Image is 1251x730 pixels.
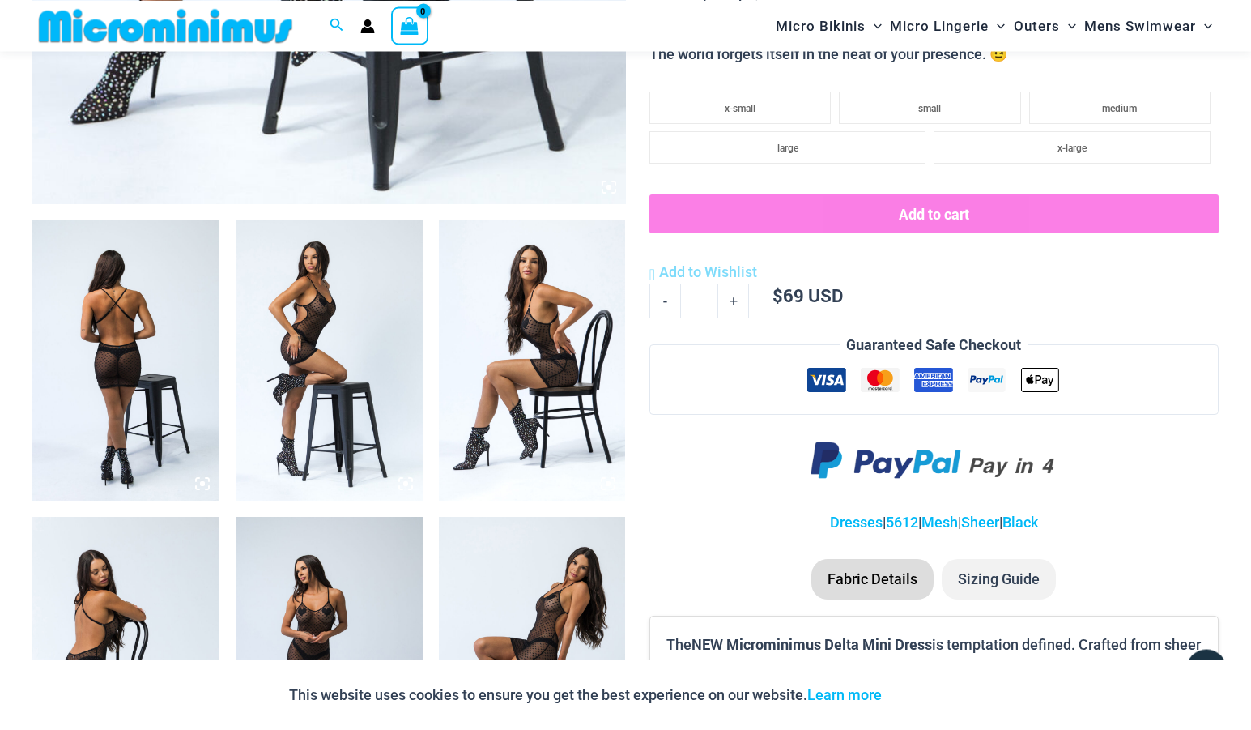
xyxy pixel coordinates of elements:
input: Product quantity [680,284,718,318]
p: | | | | [649,510,1219,535]
span: Micro Bikinis [776,5,866,46]
a: 5612 [886,514,918,531]
a: Account icon link [360,19,375,33]
li: Fabric Details [811,559,934,600]
span: $ [772,284,783,307]
a: Learn more [807,685,882,702]
p: This website uses cookies to ensure you get the best experience on our website. [289,682,882,707]
button: Add to cart [649,194,1219,233]
p: The is temptation defined. Crafted from sheer black mesh with flirty mini-heart motifs, it dares ... [666,633,1202,705]
b: NEW Microminimus Delta Mini Dress [691,634,932,654]
span: small [918,103,941,114]
a: Black [1002,514,1038,531]
a: Mesh [921,514,958,531]
img: Delta Black Hearts 5612 Dress [439,220,626,501]
a: - [649,284,680,318]
li: medium [1029,92,1211,124]
li: Sizing Guide [942,559,1056,600]
a: OutersMenu ToggleMenu Toggle [1010,5,1080,46]
span: Add to Wishlist [659,263,757,280]
a: Add to Wishlist [649,260,757,284]
img: Delta Black Hearts 5612 Dress [32,220,219,501]
nav: Site Navigation [769,2,1219,49]
li: x-large [934,131,1211,164]
span: Menu Toggle [1060,5,1076,46]
span: medium [1102,103,1137,114]
a: View Shopping Cart, empty [391,6,428,44]
legend: Guaranteed Safe Checkout [840,333,1028,357]
span: x-small [725,103,755,114]
a: Micro LingerieMenu ToggleMenu Toggle [886,5,1009,46]
li: small [839,92,1020,124]
span: Mens Swimwear [1084,5,1196,46]
span: Menu Toggle [866,5,882,46]
li: x-small [649,92,831,124]
span: Menu Toggle [989,5,1005,46]
span: x-large [1057,143,1087,154]
button: Accept [894,675,963,714]
a: Search icon link [330,15,344,36]
img: Delta Black Hearts 5612 Dress [236,220,423,501]
a: + [718,284,749,318]
a: Sheer [961,514,999,531]
a: Micro BikinisMenu ToggleMenu Toggle [772,5,886,46]
li: large [649,131,926,164]
bdi: 69 USD [772,284,843,307]
span: Menu Toggle [1196,5,1212,46]
span: Outers [1014,5,1060,46]
img: MM SHOP LOGO FLAT [32,7,299,44]
span: Micro Lingerie [890,5,989,46]
a: Dresses [830,514,883,531]
a: Mens SwimwearMenu ToggleMenu Toggle [1080,5,1216,46]
span: large [777,143,798,154]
